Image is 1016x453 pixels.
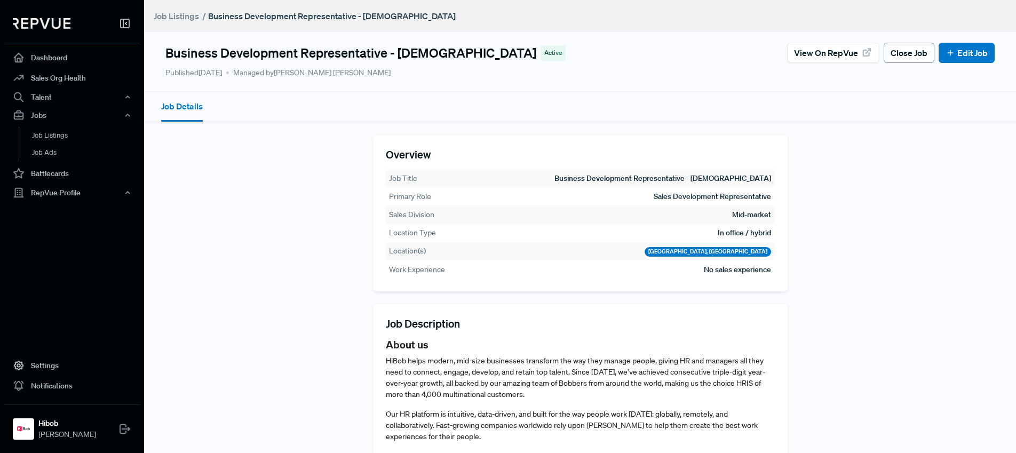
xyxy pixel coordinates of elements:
button: View on RepVue [787,43,879,63]
strong: About us [386,338,428,351]
p: Published [DATE] [165,67,222,78]
a: Dashboard [4,47,140,68]
a: Battlecards [4,163,140,184]
td: Mid-market [732,209,772,221]
th: Primary Role [388,190,432,203]
span: Managed by [PERSON_NAME] [PERSON_NAME] [226,67,391,78]
a: Notifications [4,376,140,396]
button: Close Job [884,43,934,63]
h5: Job Description [386,317,775,330]
span: / [202,11,206,21]
strong: Business Development Representative - [DEMOGRAPHIC_DATA] [208,11,456,21]
img: Hibob [15,420,32,438]
a: Settings [4,355,140,376]
td: Business Development Representative - [DEMOGRAPHIC_DATA] [554,172,772,185]
strong: Hibob [38,418,96,429]
button: Edit Job [939,43,995,63]
th: Location(s) [388,245,426,257]
button: Job Details [161,92,203,122]
a: Job Listings [19,127,154,144]
a: Job Ads [19,144,154,161]
img: RepVue [13,18,70,29]
a: Job Listings [154,10,199,22]
span: [PERSON_NAME] [38,429,96,440]
a: Edit Job [946,46,988,59]
div: [GEOGRAPHIC_DATA], [GEOGRAPHIC_DATA] [645,247,771,257]
th: Sales Division [388,209,435,221]
h4: Business Development Representative - [DEMOGRAPHIC_DATA] [165,45,536,61]
td: No sales experience [703,264,772,276]
th: Work Experience [388,264,446,276]
span: HiBob helps modern, mid-size businesses transform the way they manage people, giving HR and manag... [386,356,765,399]
button: Talent [4,88,140,106]
h5: Overview [386,148,775,161]
button: RepVue Profile [4,184,140,202]
button: Jobs [4,106,140,124]
span: Active [544,48,562,58]
td: In office / hybrid [717,227,772,239]
span: View on RepVue [794,46,858,59]
span: Our HR platform is intuitive, data-driven, and built for the way people work [DATE]: globally, re... [386,409,758,441]
a: Sales Org Health [4,68,140,88]
a: HibobHibob[PERSON_NAME] [4,404,140,444]
td: Sales Development Representative [653,190,772,203]
span: Close Job [891,46,927,59]
th: Job Title [388,172,418,185]
th: Location Type [388,227,436,239]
